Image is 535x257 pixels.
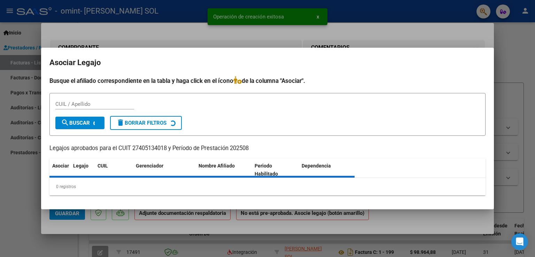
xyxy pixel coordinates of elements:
[511,233,528,250] div: Open Intercom Messenger
[49,56,486,69] h2: Asociar Legajo
[49,158,70,181] datatable-header-cell: Asociar
[116,120,166,126] span: Borrar Filtros
[95,158,133,181] datatable-header-cell: CUIL
[110,116,182,130] button: Borrar Filtros
[252,158,299,181] datatable-header-cell: Periodo Habilitado
[61,120,90,126] span: Buscar
[55,117,104,129] button: Buscar
[61,118,69,127] mat-icon: search
[52,163,69,169] span: Asociar
[73,163,88,169] span: Legajo
[302,163,331,169] span: Dependencia
[49,76,486,85] h4: Busque el afiliado correspondiente en la tabla y haga click en el ícono de la columna "Asociar".
[49,178,486,195] div: 0 registros
[196,158,252,181] datatable-header-cell: Nombre Afiliado
[49,144,486,153] p: Legajos aprobados para el CUIT 27405134018 y Período de Prestación 202508
[299,158,355,181] datatable-header-cell: Dependencia
[70,158,95,181] datatable-header-cell: Legajo
[136,163,163,169] span: Gerenciador
[133,158,196,181] datatable-header-cell: Gerenciador
[199,163,235,169] span: Nombre Afiliado
[255,163,278,177] span: Periodo Habilitado
[116,118,125,127] mat-icon: delete
[98,163,108,169] span: CUIL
